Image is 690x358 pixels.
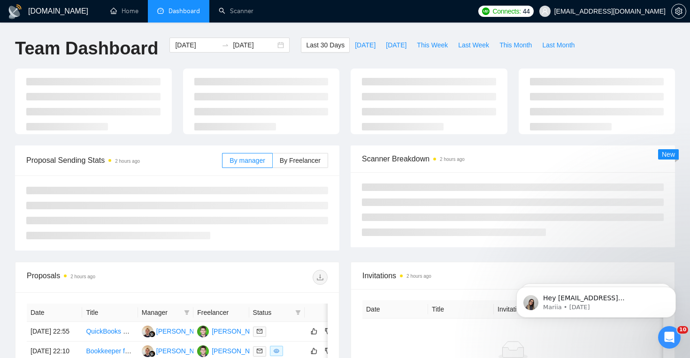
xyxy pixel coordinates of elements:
button: [DATE] [350,38,381,53]
span: By Freelancer [280,157,321,164]
button: Last 30 Days [301,38,350,53]
span: dislike [325,328,331,335]
td: QuickBooks Online Expert Bookkeeper Needed for Tax Data Alignment [82,322,138,342]
span: Invitations [362,270,663,282]
a: FW[PERSON_NAME] [197,327,266,335]
span: setting [672,8,686,15]
span: 10 [677,326,688,334]
img: upwork-logo.png [482,8,490,15]
h1: Team Dashboard [15,38,158,60]
div: [PERSON_NAME] [156,346,210,356]
span: New [662,151,675,158]
th: Title [82,304,138,322]
div: [PERSON_NAME] [156,326,210,336]
img: gigradar-bm.png [149,331,155,337]
span: [DATE] [355,40,376,50]
time: 2 hours ago [115,159,140,164]
span: This Week [417,40,448,50]
span: Connects: [492,6,521,16]
button: like [308,345,320,357]
a: AS[PERSON_NAME] [142,347,210,354]
iframe: Intercom notifications message [502,267,690,333]
img: AS [142,326,153,337]
span: mail [257,328,262,334]
span: filter [182,305,192,320]
div: [PERSON_NAME] [212,326,266,336]
button: This Week [412,38,453,53]
img: FW [197,326,209,337]
a: AS[PERSON_NAME] [142,327,210,335]
time: 2 hours ago [440,157,465,162]
a: homeHome [110,7,138,15]
span: to [222,41,229,49]
th: Invitation Letter [494,300,560,319]
input: Start date [175,40,218,50]
button: This Month [494,38,537,53]
a: FW[PERSON_NAME] [197,347,266,354]
span: dislike [325,347,331,355]
iframe: Intercom live chat [658,326,681,349]
span: Status [253,307,291,318]
span: This Month [499,40,532,50]
time: 2 hours ago [70,274,95,279]
img: FW [197,345,209,357]
span: swap-right [222,41,229,49]
span: dashboard [157,8,164,14]
span: mail [257,348,262,354]
th: Manager [138,304,193,322]
img: gigradar-bm.png [149,350,155,357]
input: End date [233,40,276,50]
span: Last Month [542,40,575,50]
time: 2 hours ago [406,274,431,279]
span: Manager [142,307,180,318]
button: setting [671,4,686,19]
button: dislike [322,326,334,337]
span: like [311,328,317,335]
span: Last 30 Days [306,40,345,50]
button: Last Week [453,38,494,53]
a: setting [671,8,686,15]
span: Proposal Sending Stats [26,154,222,166]
img: AS [142,345,153,357]
div: [PERSON_NAME] [212,346,266,356]
th: Freelancer [193,304,249,322]
th: Date [362,300,428,319]
span: eye [274,348,279,354]
img: logo [8,4,23,19]
span: Last Week [458,40,489,50]
span: user [542,8,548,15]
span: filter [184,310,190,315]
a: searchScanner [219,7,253,15]
td: [DATE] 22:55 [27,322,82,342]
button: Last Month [537,38,580,53]
th: Title [428,300,494,319]
span: like [311,347,317,355]
span: Scanner Breakdown [362,153,664,165]
a: Bookkeeper for Construction Business [86,347,198,355]
a: QuickBooks Online Expert Bookkeeper Needed for Tax Data Alignment [86,328,292,335]
span: [DATE] [386,40,406,50]
span: 44 [523,6,530,16]
span: filter [293,305,303,320]
span: By manager [230,157,265,164]
button: like [308,326,320,337]
span: filter [295,310,301,315]
button: [DATE] [381,38,412,53]
th: Date [27,304,82,322]
span: Dashboard [169,7,200,15]
button: dislike [322,345,334,357]
div: Proposals [27,270,177,285]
